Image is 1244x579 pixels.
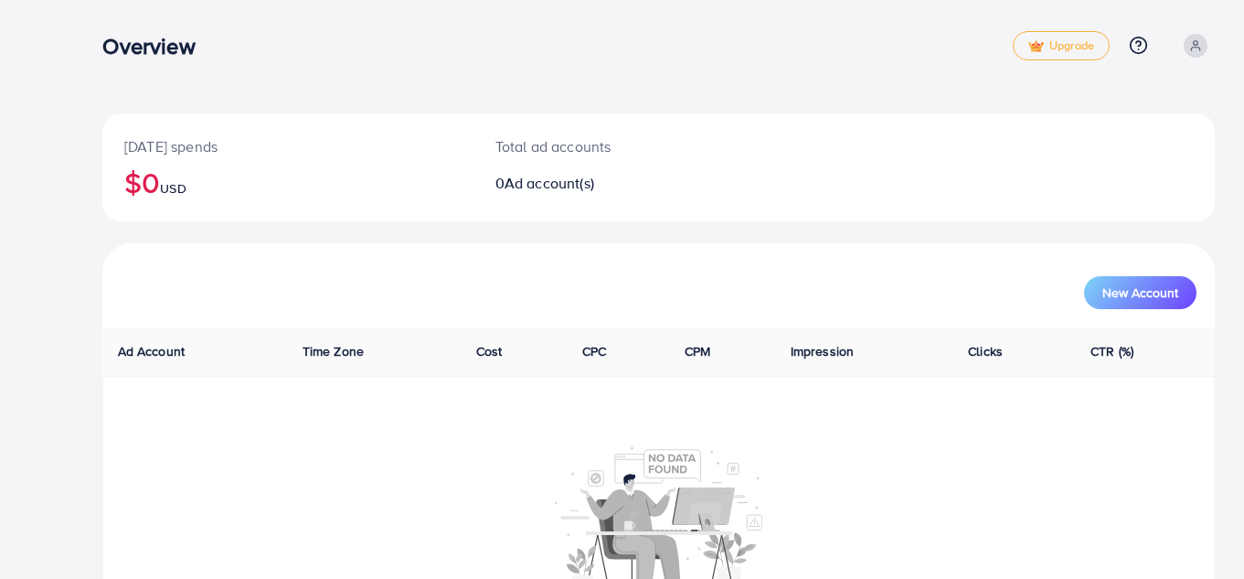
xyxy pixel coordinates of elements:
span: Time Zone [303,342,364,360]
span: Cost [476,342,503,360]
span: Impression [791,342,855,360]
img: tick [1028,40,1044,53]
p: [DATE] spends [124,135,452,157]
h2: 0 [495,175,729,192]
span: CPM [685,342,710,360]
h3: Overview [102,33,209,59]
span: CPC [582,342,606,360]
span: Clicks [968,342,1003,360]
span: Ad account(s) [505,173,594,193]
span: CTR (%) [1090,342,1133,360]
button: New Account [1084,276,1196,309]
span: Ad Account [118,342,186,360]
h2: $0 [124,165,452,199]
a: tickUpgrade [1013,31,1110,60]
span: Upgrade [1028,39,1094,53]
span: New Account [1102,286,1178,299]
p: Total ad accounts [495,135,729,157]
span: USD [160,179,186,198]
